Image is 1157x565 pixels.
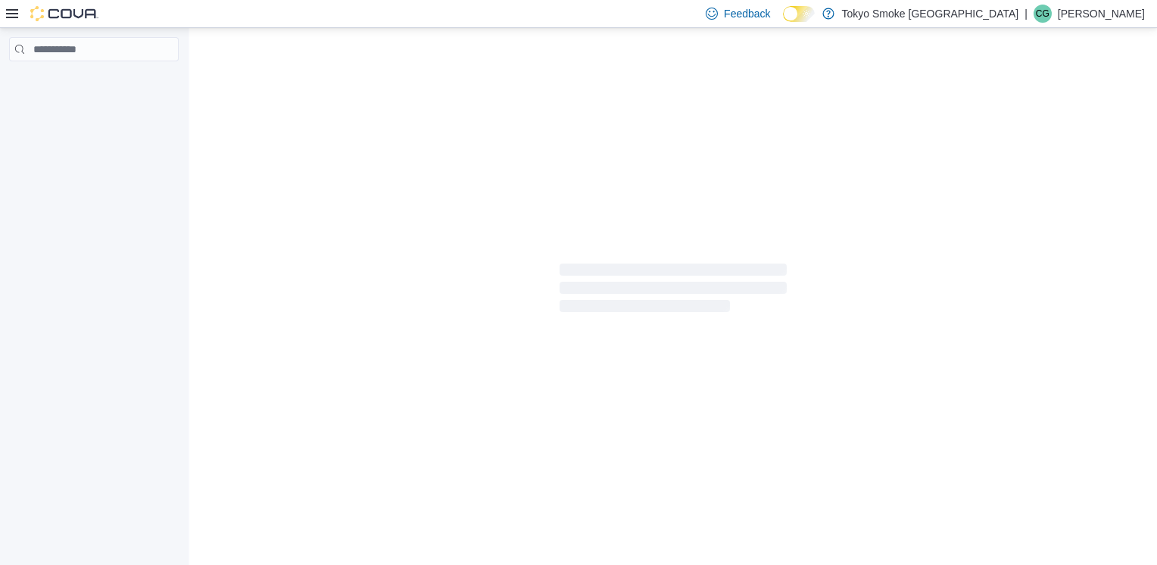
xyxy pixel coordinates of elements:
[1034,5,1052,23] div: Craig Gill
[1036,5,1049,23] span: CG
[9,64,179,101] nav: Complex example
[783,6,815,22] input: Dark Mode
[30,6,98,21] img: Cova
[783,22,784,23] span: Dark Mode
[560,267,787,315] span: Loading
[724,6,770,21] span: Feedback
[1058,5,1145,23] p: [PERSON_NAME]
[842,5,1019,23] p: Tokyo Smoke [GEOGRAPHIC_DATA]
[1024,5,1028,23] p: |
